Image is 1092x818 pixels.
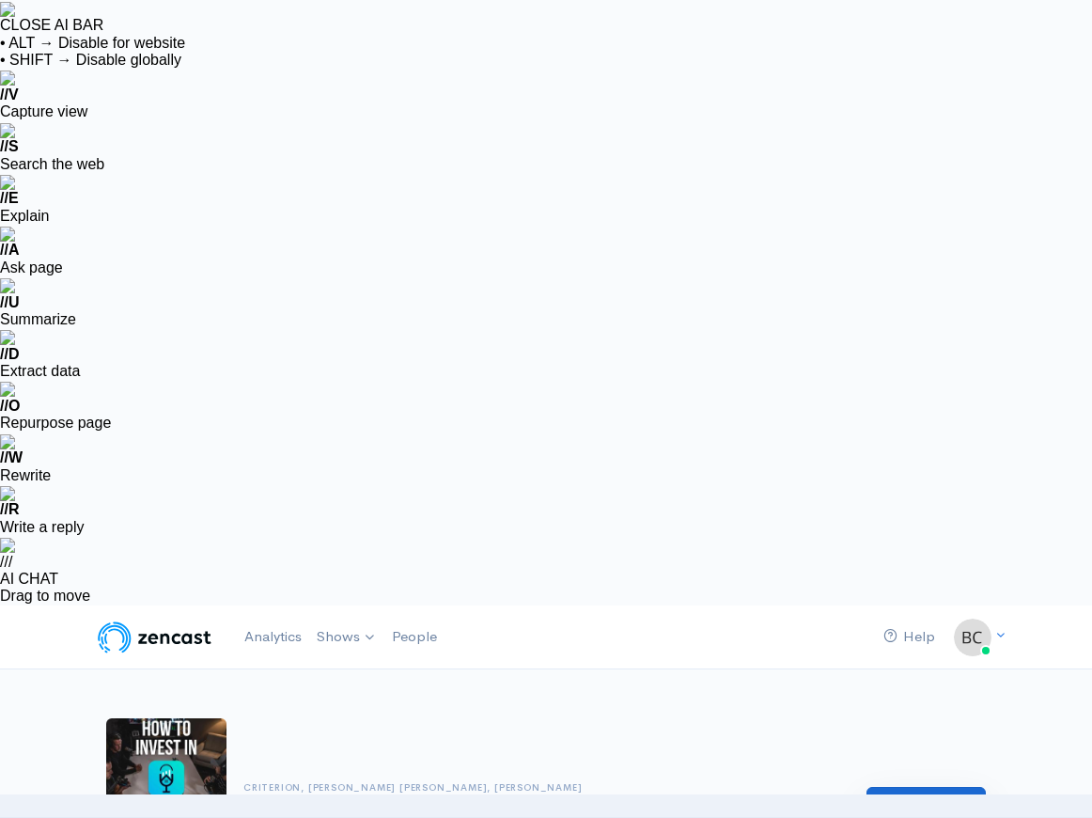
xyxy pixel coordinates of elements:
[243,782,844,793] h6: Criterion, [PERSON_NAME] [PERSON_NAME], [PERSON_NAME]
[384,617,445,657] a: People
[876,617,943,657] a: Help
[237,617,309,657] a: Analytics
[95,619,214,656] img: ZenCast Logo
[309,617,384,658] a: Shows
[954,619,991,656] img: ...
